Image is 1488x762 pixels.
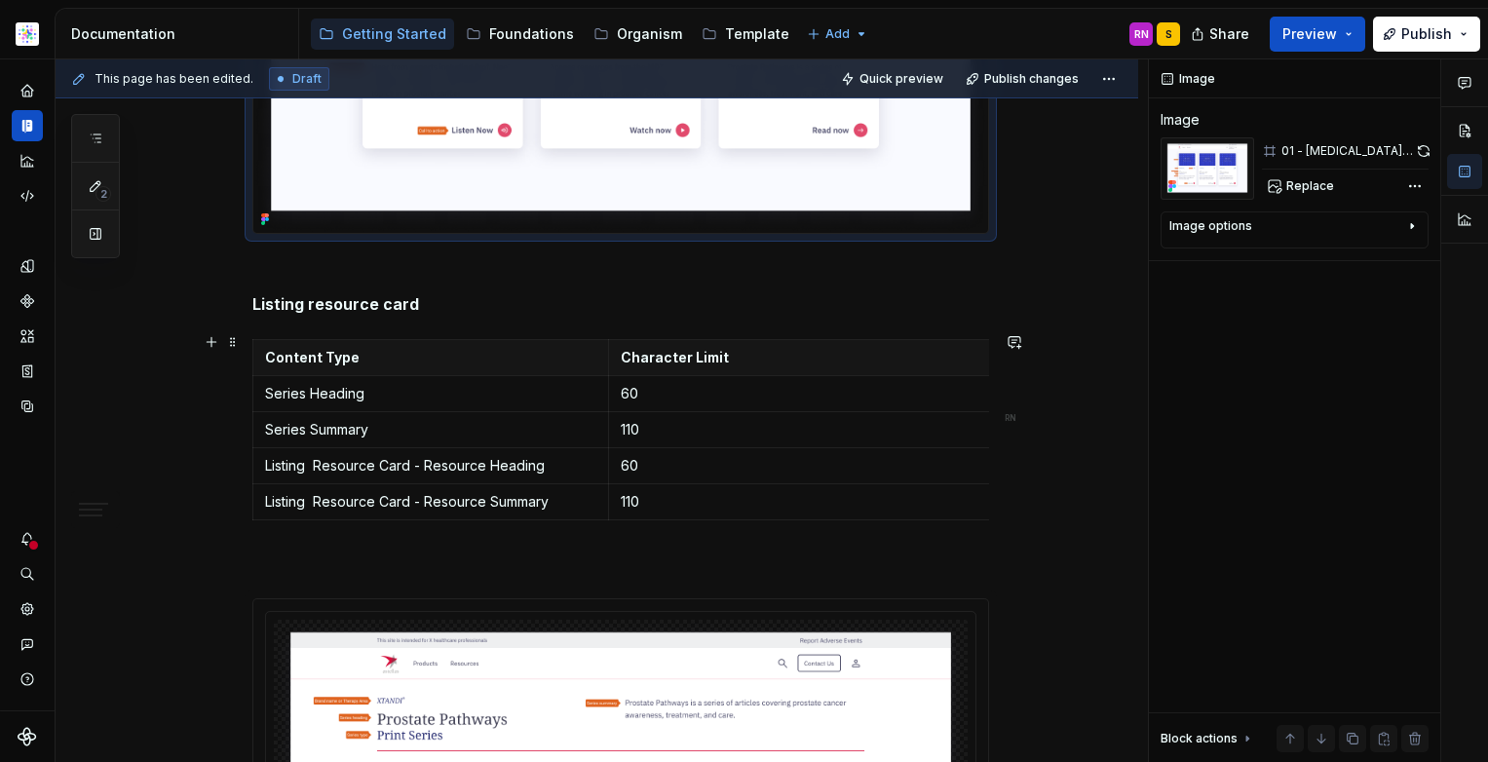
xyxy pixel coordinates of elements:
[12,391,43,422] a: Data sources
[586,19,690,50] a: Organism
[1161,725,1255,752] div: Block actions
[16,22,39,46] img: b2369ad3-f38c-46c1-b2a2-f2452fdbdcd2.png
[825,26,850,42] span: Add
[265,492,597,512] p: Listing Resource Card - Resource Summary
[1281,143,1414,159] div: 01 - [MEDICAL_DATA] | Content Template | HCP Resources - Max
[12,356,43,387] a: Storybook stories
[1169,218,1252,234] div: Image options
[1209,24,1249,44] span: Share
[342,24,446,44] div: Getting Started
[12,321,43,352] a: Assets
[1401,24,1452,44] span: Publish
[95,71,253,87] span: This page has been edited.
[12,145,43,176] a: Analytics
[1005,410,1016,426] div: RN
[1373,17,1480,52] button: Publish
[725,24,789,44] div: Template
[621,348,1146,367] p: Character Limit
[12,180,43,211] a: Code automation
[1270,17,1365,52] button: Preview
[12,593,43,625] a: Settings
[1169,218,1420,242] button: Image options
[311,15,797,54] div: Page tree
[694,19,797,50] a: Template
[12,110,43,141] a: Documentation
[311,19,454,50] a: Getting Started
[12,250,43,282] a: Design tokens
[617,24,682,44] div: Organism
[1286,178,1334,194] span: Replace
[621,492,1146,512] p: 110
[1262,172,1343,200] button: Replace
[859,71,943,87] span: Quick preview
[265,456,597,476] p: Listing Resource Card - Resource Heading
[252,294,419,314] strong: Listing resource card
[1165,26,1172,42] div: S
[621,420,1146,439] p: 110
[984,71,1079,87] span: Publish changes
[292,71,322,87] span: Draft
[1161,137,1254,200] img: b1808828-8101-433d-9fb7-92a23dae174a.png
[95,186,111,202] span: 2
[1181,17,1262,52] button: Share
[71,24,290,44] div: Documentation
[1161,110,1200,130] div: Image
[960,65,1087,93] button: Publish changes
[1161,731,1238,746] div: Block actions
[12,629,43,660] button: Contact support
[621,456,1146,476] p: 60
[801,20,874,48] button: Add
[621,384,1146,403] p: 60
[265,348,597,367] p: Content Type
[1134,26,1149,42] div: RN
[12,523,43,554] button: Notifications
[1282,24,1337,44] span: Preview
[18,727,37,746] svg: Supernova Logo
[458,19,582,50] a: Foundations
[265,384,597,403] p: Series Heading
[12,286,43,317] a: Components
[835,65,952,93] button: Quick preview
[12,558,43,590] button: Search ⌘K
[265,420,597,439] p: Series Summary
[12,75,43,106] a: Home
[489,24,574,44] div: Foundations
